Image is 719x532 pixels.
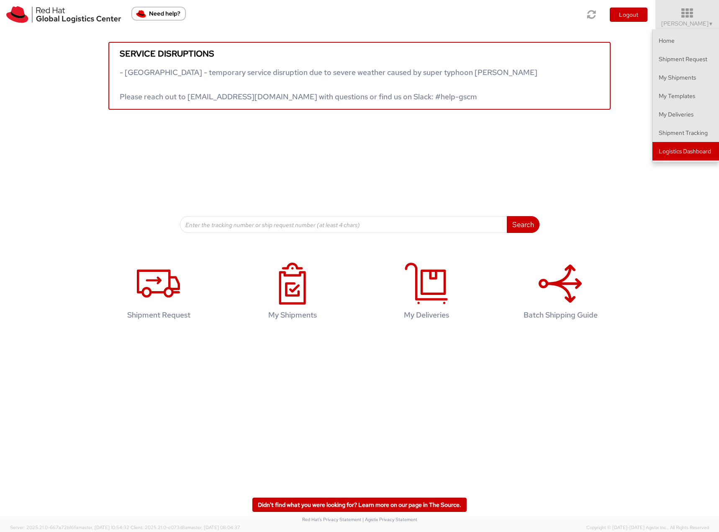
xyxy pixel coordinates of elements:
[652,105,719,124] a: My Deliveries
[709,21,714,27] span: ▼
[105,311,213,319] h4: Shipment Request
[506,311,614,319] h4: Batch Shipping Guide
[239,311,347,319] h4: My Shipments
[652,50,719,68] a: Shipment Request
[661,20,714,27] span: [PERSON_NAME]
[652,124,719,142] a: Shipment Tracking
[610,8,647,22] button: Logout
[507,216,539,233] button: Search
[252,498,467,512] a: Didn't find what you were looking for? Learn more on our page in The Source.
[652,31,719,50] a: Home
[372,311,480,319] h4: My Deliveries
[96,254,221,332] a: Shipment Request
[78,524,129,530] span: master, [DATE] 10:54:32
[652,68,719,87] a: My Shipments
[10,524,129,530] span: Server: 2025.21.0-667a72bf6fa
[364,254,489,332] a: My Deliveries
[302,517,361,522] a: Red Hat's Privacy Statement
[108,42,611,110] a: Service disruptions - [GEOGRAPHIC_DATA] - temporary service disruption due to severe weather caus...
[652,142,719,160] a: Logistics Dashboard
[6,6,121,23] img: rh-logistics-00dfa346123c4ec078e1.svg
[362,517,417,522] a: | Agistix Privacy Statement
[120,67,537,101] span: - [GEOGRAPHIC_DATA] - temporary service disruption due to severe weather caused by super typhoon ...
[180,216,507,233] input: Enter the tracking number or ship request number (at least 4 chars)
[187,524,240,530] span: master, [DATE] 08:04:37
[120,49,599,58] h5: Service disruptions
[586,524,709,531] span: Copyright © [DATE]-[DATE] Agistix Inc., All Rights Reserved
[498,254,623,332] a: Batch Shipping Guide
[131,524,240,530] span: Client: 2025.21.0-c073d8a
[230,254,355,332] a: My Shipments
[652,87,719,105] a: My Templates
[131,7,186,21] button: Need help?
